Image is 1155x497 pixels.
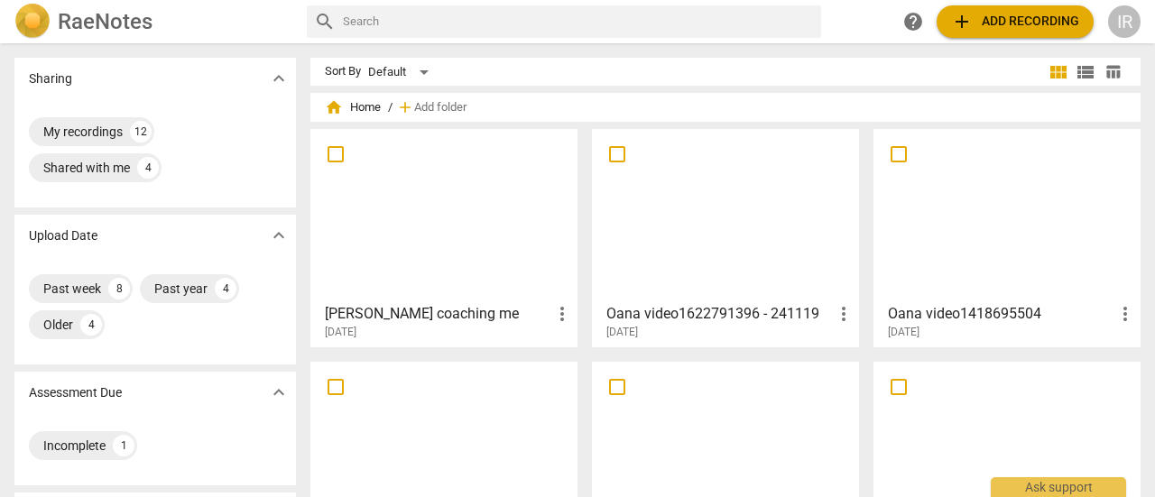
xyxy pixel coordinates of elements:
div: Default [368,58,435,87]
span: view_list [1075,61,1096,83]
span: expand_more [268,68,290,89]
div: Ask support [991,477,1126,497]
span: Home [325,98,381,116]
input: Search [343,7,814,36]
a: Help [897,5,929,38]
span: search [314,11,336,32]
p: Sharing [29,69,72,88]
span: expand_more [268,382,290,403]
span: Add folder [414,101,467,115]
span: table_chart [1104,63,1122,80]
span: view_module [1048,61,1069,83]
p: Upload Date [29,226,97,245]
span: more_vert [1114,303,1136,325]
span: expand_more [268,225,290,246]
div: Sort By [325,65,361,78]
p: Assessment Due [29,383,122,402]
button: Upload [937,5,1094,38]
h3: Pam coaching me [325,303,551,325]
div: My recordings [43,123,123,141]
a: Oana video1418695504[DATE] [880,135,1134,339]
div: 4 [137,157,159,179]
span: Add recording [951,11,1079,32]
span: [DATE] [325,325,356,340]
span: [DATE] [888,325,919,340]
a: Oana video1622791396 - 241119[DATE] [598,135,853,339]
div: Incomplete [43,437,106,455]
span: more_vert [833,303,855,325]
div: Past week [43,280,101,298]
button: List view [1072,59,1099,86]
span: home [325,98,343,116]
button: IR [1108,5,1141,38]
div: 8 [108,278,130,299]
span: add [951,11,973,32]
span: [DATE] [606,325,638,340]
a: LogoRaeNotes [14,4,292,40]
button: Table view [1099,59,1126,86]
div: 12 [130,121,152,143]
span: / [388,101,393,115]
div: Older [43,316,73,334]
button: Tile view [1045,59,1072,86]
span: add [396,98,414,116]
div: 4 [215,278,236,299]
button: Show more [265,65,292,92]
button: Show more [265,222,292,249]
h3: Oana video1418695504 [888,303,1114,325]
img: Logo [14,4,51,40]
div: 1 [113,435,134,456]
a: [PERSON_NAME] coaching me[DATE] [317,135,571,339]
h3: Oana video1622791396 - 241119 [606,303,833,325]
div: 4 [80,314,102,336]
button: Show more [265,379,292,406]
div: Past year [154,280,208,298]
h2: RaeNotes [58,9,152,34]
div: Shared with me [43,159,130,177]
span: help [902,11,924,32]
span: more_vert [551,303,573,325]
